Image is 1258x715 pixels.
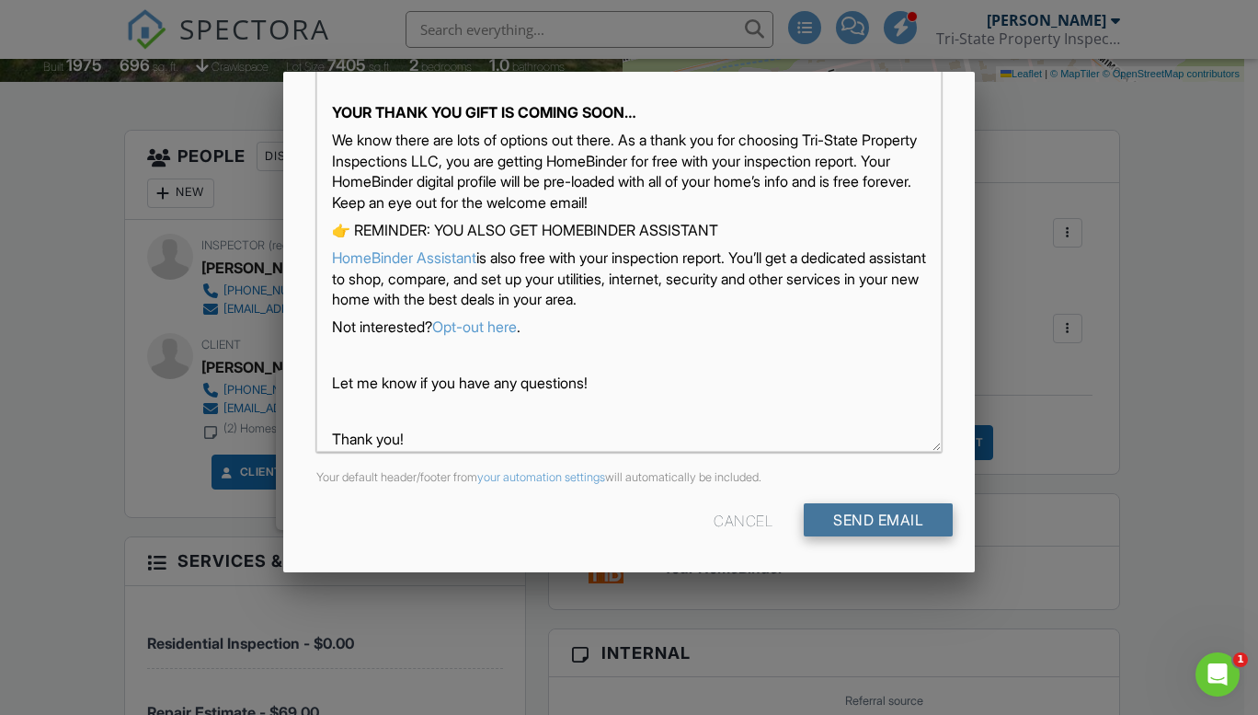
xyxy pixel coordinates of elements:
[332,317,926,337] p: Not interested? .
[332,220,926,240] p: 👉 REMINDER: YOU ALSO GET HOMEBINDER ASSISTANT
[432,317,517,336] a: Opt-out here
[1195,652,1240,697] iframe: Intercom live chat
[804,503,953,536] input: Send Email
[305,470,953,485] div: Your default header/footer from will automatically be included.
[477,470,605,484] a: your automation settings
[332,130,926,213] p: We know there are lots of options out there. As a thank you for choosing Tri-State Property Inspe...
[332,248,476,267] a: HomeBinder Assistant
[714,503,772,536] div: Cancel
[332,248,926,309] p: is also free with your inspection report. You’ll get a dedicated assistant to shop, compare, and ...
[1233,652,1248,667] span: 1
[332,429,926,449] p: Thank you!
[332,373,926,393] p: Let me know if you have any questions!
[332,103,636,121] strong: YOUR THANK YOU GIFT IS COMING SOON…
